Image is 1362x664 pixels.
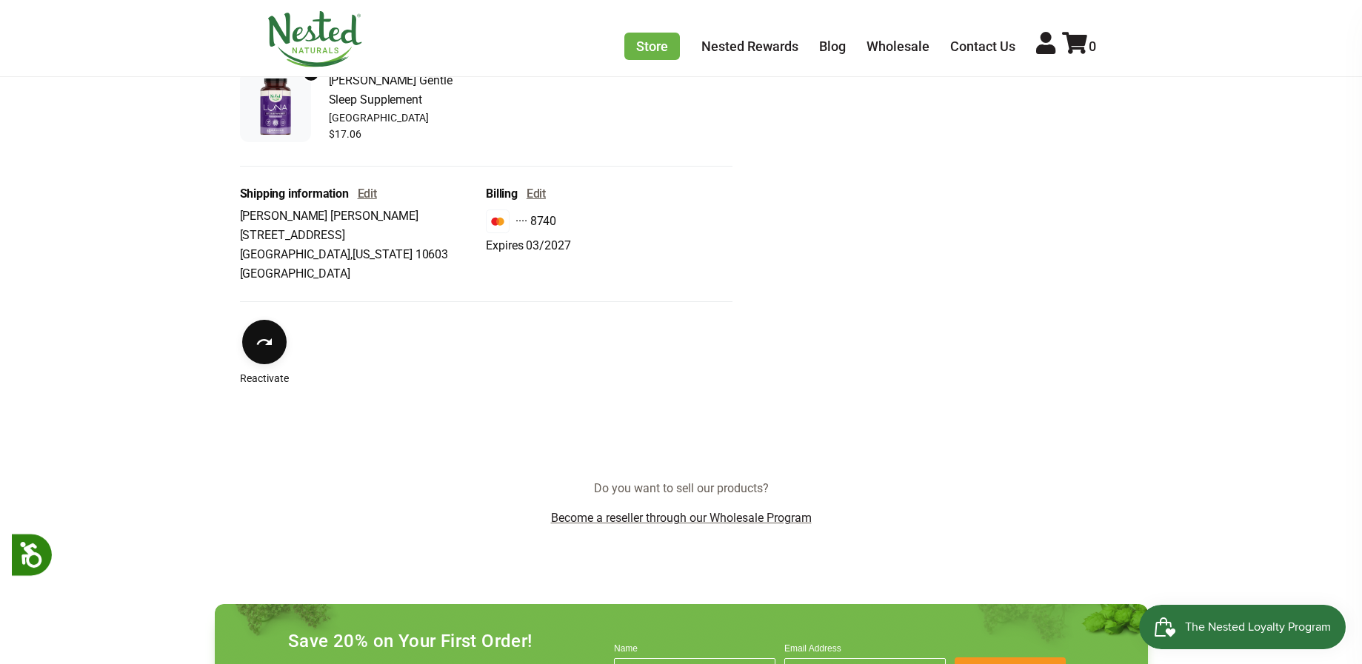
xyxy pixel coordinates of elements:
[819,38,846,54] a: Blog
[240,207,487,226] span: [PERSON_NAME] [PERSON_NAME]
[701,38,798,54] a: Nested Rewards
[950,38,1015,54] a: Contact Us
[329,110,475,126] span: [GEOGRAPHIC_DATA]
[240,245,487,264] span: [GEOGRAPHIC_DATA] , [US_STATE] 10603
[515,212,556,231] span: ···· 8740
[1139,605,1347,649] iframe: Button to open loyalty program pop-up
[240,226,487,245] span: [STREET_ADDRESS]
[329,126,361,142] span: $17.06
[329,71,475,110] span: [PERSON_NAME] Gentle Sleep Supplement
[288,631,533,651] h4: Save 20% on Your First Order!
[486,184,518,204] span: Billing
[551,511,812,525] a: Become a reseller through our Wholesale Program
[486,236,571,255] span: Expires 03/2027
[486,209,510,233] img: svg%3E
[1089,38,1096,54] span: 0
[267,11,363,67] img: Nested Naturals
[527,184,546,204] button: Edit
[614,643,775,658] label: Name
[867,38,929,54] a: Wholesale
[240,370,289,386] span: Reactivate
[240,65,475,148] div: Subscription product: LUNA Gentle Sleep Supplement
[784,643,946,658] label: Email Address
[358,184,377,204] button: Edit
[240,184,349,204] span: Shipping information
[247,78,304,135] img: LUNA Gentle Sleep Supplement
[240,264,487,284] span: [GEOGRAPHIC_DATA]
[242,320,287,364] button: Reactivate
[624,33,680,60] a: Store
[1062,38,1096,54] a: 0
